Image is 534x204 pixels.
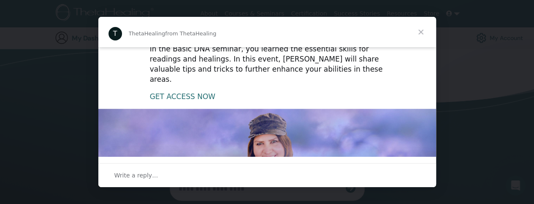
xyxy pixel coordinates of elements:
[129,30,165,37] span: ThetaHealing
[108,27,122,40] div: Profile image for ThetaHealing
[406,17,436,47] span: Close
[165,30,216,37] span: from ThetaHealing
[114,170,158,181] span: Write a reply…
[98,163,436,187] div: Open conversation and reply
[150,92,215,101] a: GET ACCESS NOW
[150,44,385,84] div: In the Basic DNA seminar, you learned the essential skills for readings and healings. In this eve...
